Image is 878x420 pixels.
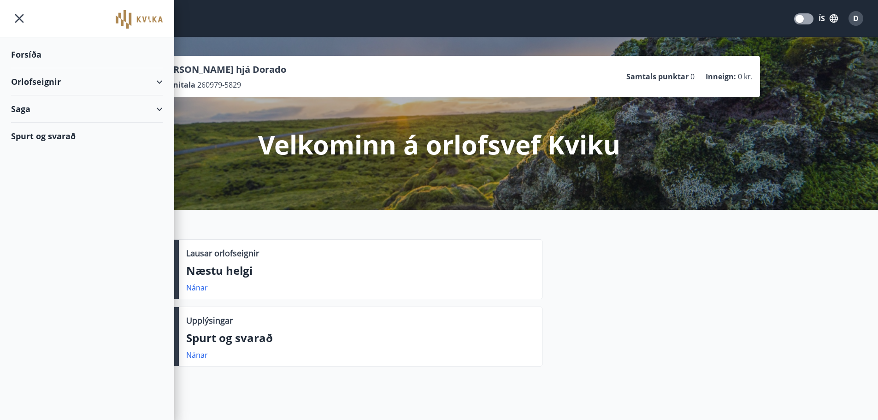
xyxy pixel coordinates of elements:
[258,127,620,162] p: Velkominn á orlofsvef Kviku
[159,80,195,90] p: Kennitala
[11,123,163,149] div: Spurt og svarað
[186,263,535,278] p: Næstu helgi
[845,7,867,30] button: D
[706,71,736,82] p: Inneign :
[853,13,859,24] span: D
[186,283,208,293] a: Nánar
[690,71,695,82] span: 0
[186,350,208,360] a: Nánar
[11,41,163,68] div: Forsíða
[626,71,689,82] p: Samtals punktar
[186,247,259,259] p: Lausar orlofseignir
[738,71,753,82] span: 0 kr.
[159,63,286,76] p: [PERSON_NAME] hjá Dorado
[11,10,28,27] button: menu
[813,10,843,27] button: ÍS
[11,68,163,95] div: Orlofseignir
[11,95,163,123] div: Saga
[186,314,233,326] p: Upplýsingar
[197,80,241,90] span: 260979-5829
[796,15,804,23] span: Translations Mode
[116,10,163,29] img: union_logo
[186,330,535,346] p: Spurt og svarað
